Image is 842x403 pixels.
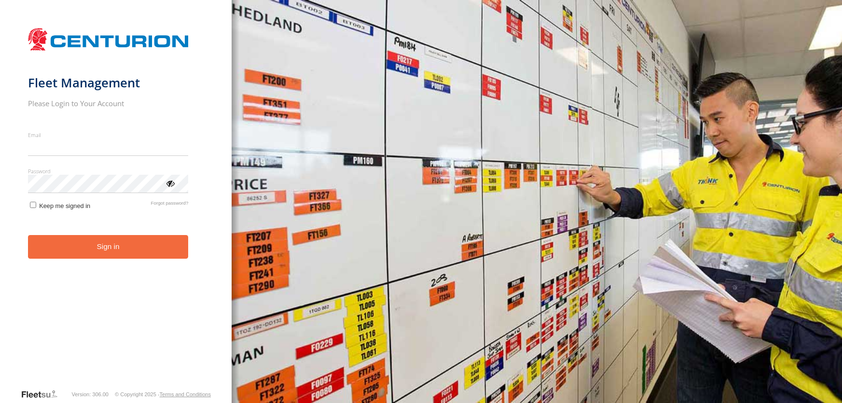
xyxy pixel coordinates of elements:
span: Keep me signed in [39,202,90,209]
input: Keep me signed in [30,202,36,208]
div: Version: 306.00 [72,391,109,397]
h2: Please Login to Your Account [28,98,189,108]
a: Forgot password? [151,200,189,209]
a: Terms and Conditions [160,391,211,397]
label: Email [28,131,189,139]
form: main [28,23,204,389]
img: Centurion Transport [28,27,189,52]
div: © Copyright 2025 - [115,391,211,397]
label: Password [28,167,189,175]
h1: Fleet Management [28,75,189,91]
div: ViewPassword [165,178,175,188]
button: Sign in [28,235,189,259]
a: Visit our Website [21,389,65,399]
